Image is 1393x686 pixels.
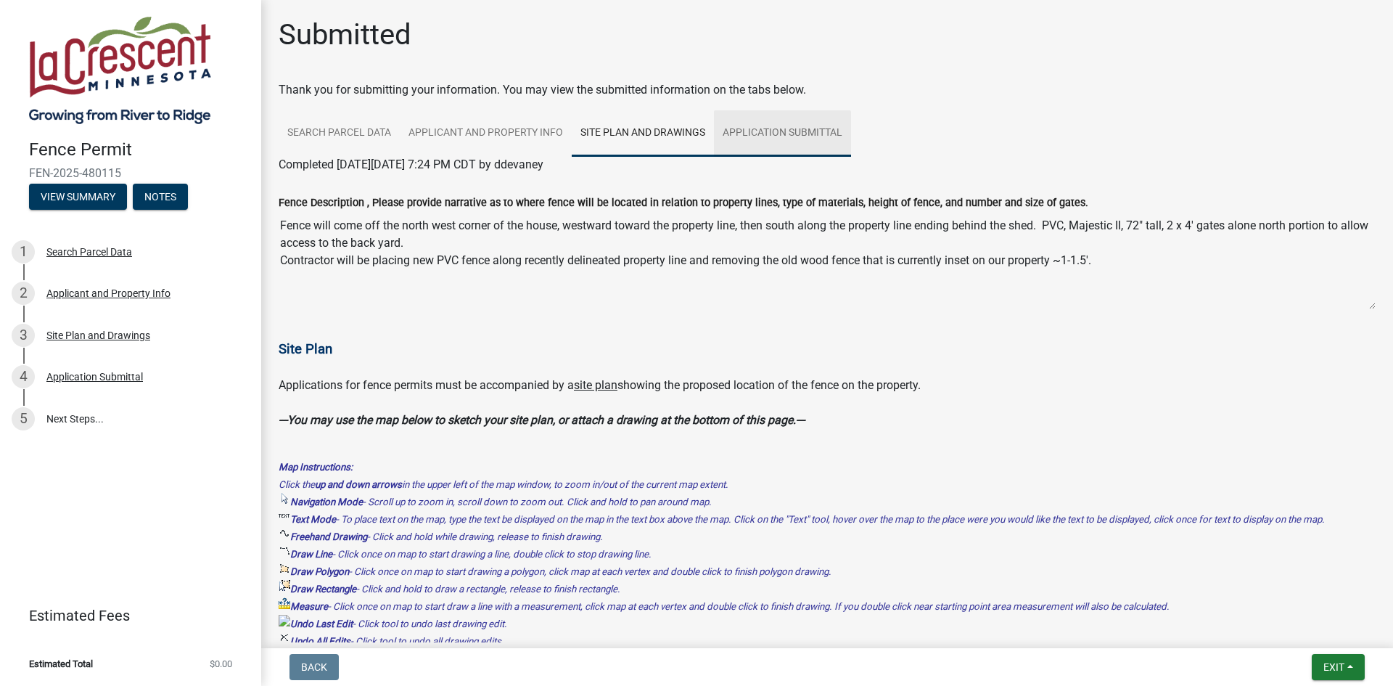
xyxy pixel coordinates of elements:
em: - To place text on the map, type the text be displayed on the map in the text box above the map. ... [290,514,1325,525]
div: Thank you for submitting your information. You may view the submitted information on the tabs below. [279,81,1376,99]
span: $0.00 [210,659,232,669]
img: MarkupLine-16-Enabled.gif [279,545,290,557]
i: Click the in the upper left of the map window, to zoom in/out of the current map extent. [279,462,728,490]
div: 1 [12,240,35,264]
span: Exit [1323,661,1344,673]
a: Applicant and Property Info [400,110,572,157]
img: MarkupFreehand-16-Enabled.gif [279,528,290,539]
span: Site Plan [279,341,332,357]
button: View Summary [29,184,127,210]
strong: Undo Last Edit [290,618,353,629]
a: Estimated Fees [12,601,238,630]
wm-modal-confirm: Summary [29,192,127,203]
a: Application Submittal [714,110,851,157]
span: Completed [DATE][DATE] 7:24 PM CDT by ddevaney [279,158,543,171]
div: 5 [12,407,35,430]
strong: Freehand Drawing [290,531,367,542]
strong: Measure [290,601,328,612]
a: Site Plan and Drawings [572,110,714,157]
em: - Click once on map to start draw a line with a measurement, click map at each vertex and double ... [290,601,1170,612]
img: Undo%2016%20n%20p.png [279,615,290,626]
a: Search Parcel Data [279,110,400,157]
button: Back [289,654,339,680]
em: - Click once on map to start drawing a polygon, click map at each vertex and double click to fini... [290,566,831,577]
img: City of La Crescent, Minnesota [29,15,211,124]
em: - Scroll up to zoom in, scroll down to zoom out. Click and hold to pan around map. [290,497,712,507]
u: site plan [574,378,617,392]
strong: Text Mode [290,514,336,525]
span: Estimated Total [29,659,93,669]
img: Measure-16-Enabled.gif [279,597,290,609]
em: - Click tool to undo all drawing edits. [290,636,504,647]
h1: Submitted [279,17,411,52]
button: Exit [1312,654,1365,680]
strong: Draw Polygon [290,566,349,577]
div: Applicant and Property Info [46,288,170,298]
strong: Undo All Edits [290,636,350,647]
h4: Fence Permit [29,139,250,160]
b: Map Instructions: [279,462,353,473]
strong: Draw Rectangle [290,584,356,595]
img: SelectByRect-16-Enabled.gif [279,580,290,592]
div: 4 [12,365,35,388]
img: MarkupText-16-Enabled.gif [279,510,290,522]
b: ---You may use the map below to sketch your site plan, or attach a drawing at the bottom of this ... [279,413,805,427]
textarea: Fence will come off the north west corner of the house, westward toward the property line, then s... [279,211,1376,310]
img: MarkupDelete-16-Enabled.gif [279,632,290,644]
strong: Navigation Mode [290,497,363,507]
em: - Click once on map to start drawing a line, double click to stop drawing line. [290,549,652,560]
div: Search Parcel Data [46,247,132,257]
img: SelectionArrow-16-Enabled.gif [279,493,290,505]
span: Back [301,661,327,673]
strong: up and down arrows [315,479,402,490]
div: Site Plan and Drawings [46,330,150,340]
p: Applications for fence permits must be accompanied by a showing the proposed location of the fenc... [279,377,1376,446]
div: 2 [12,282,35,305]
label: Fence Description , Please provide narrative as to where fence will be located in relation to pro... [279,198,1088,208]
wm-modal-confirm: Notes [133,192,188,203]
div: Application Submittal [46,372,143,382]
em: - Click tool to undo last drawing edit. [290,618,507,629]
em: - Click and hold to draw a rectangle, release to finish rectangle. [290,584,620,595]
span: FEN-2025-480115 [29,166,232,180]
img: MarkupPolygon-16-Enabled.gif [279,563,290,574]
strong: Draw Line [290,549,332,560]
div: 3 [12,324,35,347]
em: - Click and hold while drawing, release to finish drawing. [290,531,603,542]
button: Notes [133,184,188,210]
